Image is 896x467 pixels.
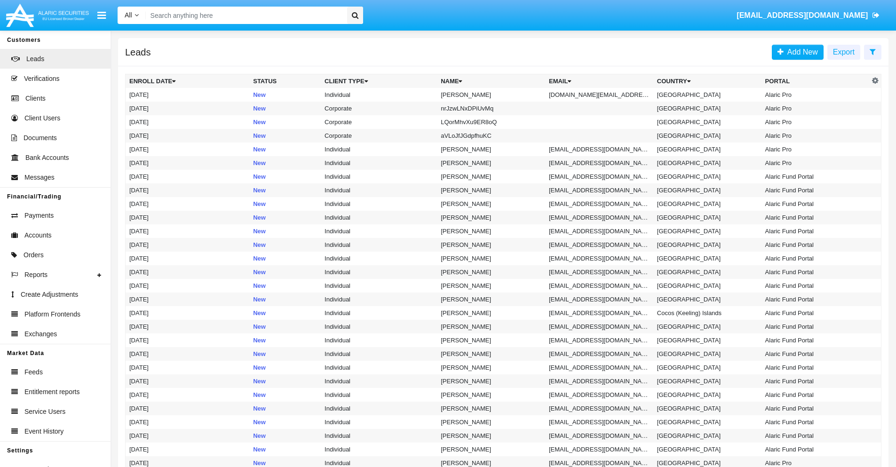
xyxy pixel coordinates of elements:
[545,238,653,252] td: [EMAIL_ADDRESS][DOMAIN_NAME]
[249,333,321,347] td: New
[737,11,868,19] span: [EMAIL_ADDRESS][DOMAIN_NAME]
[653,142,761,156] td: [GEOGRAPHIC_DATA]
[761,170,870,183] td: Alaric Fund Portal
[761,183,870,197] td: Alaric Fund Portal
[24,230,52,240] span: Accounts
[437,361,545,374] td: [PERSON_NAME]
[437,374,545,388] td: [PERSON_NAME]
[437,429,545,443] td: [PERSON_NAME]
[437,388,545,402] td: [PERSON_NAME]
[653,333,761,347] td: [GEOGRAPHIC_DATA]
[653,279,761,293] td: [GEOGRAPHIC_DATA]
[321,156,437,170] td: Individual
[321,102,437,115] td: Corporate
[761,306,870,320] td: Alaric Fund Portal
[653,170,761,183] td: [GEOGRAPHIC_DATA]
[437,156,545,170] td: [PERSON_NAME]
[126,142,250,156] td: [DATE]
[24,309,80,319] span: Platform Frontends
[653,293,761,306] td: [GEOGRAPHIC_DATA]
[653,156,761,170] td: [GEOGRAPHIC_DATA]
[249,429,321,443] td: New
[545,142,653,156] td: [EMAIL_ADDRESS][DOMAIN_NAME]
[545,211,653,224] td: [EMAIL_ADDRESS][DOMAIN_NAME]
[321,88,437,102] td: Individual
[249,88,321,102] td: New
[126,293,250,306] td: [DATE]
[437,347,545,361] td: [PERSON_NAME]
[545,183,653,197] td: [EMAIL_ADDRESS][DOMAIN_NAME]
[761,429,870,443] td: Alaric Fund Portal
[545,320,653,333] td: [EMAIL_ADDRESS][DOMAIN_NAME]
[126,252,250,265] td: [DATE]
[761,279,870,293] td: Alaric Fund Portal
[761,211,870,224] td: Alaric Fund Portal
[761,374,870,388] td: Alaric Fund Portal
[126,429,250,443] td: [DATE]
[761,102,870,115] td: Alaric Pro
[761,129,870,142] td: Alaric Pro
[761,197,870,211] td: Alaric Fund Portal
[437,102,545,115] td: nrJzwLNxDPiUvMq
[653,102,761,115] td: [GEOGRAPHIC_DATA]
[321,347,437,361] td: Individual
[437,129,545,142] td: aVLoJfJGdpfhuKC
[761,347,870,361] td: Alaric Fund Portal
[761,252,870,265] td: Alaric Fund Portal
[249,115,321,129] td: New
[545,197,653,211] td: [EMAIL_ADDRESS][DOMAIN_NAME]
[437,115,545,129] td: LQorMhvXu9ER8oQ
[321,374,437,388] td: Individual
[437,415,545,429] td: [PERSON_NAME]
[545,88,653,102] td: [DOMAIN_NAME][EMAIL_ADDRESS][DOMAIN_NAME]
[437,306,545,320] td: [PERSON_NAME]
[126,197,250,211] td: [DATE]
[545,429,653,443] td: [EMAIL_ADDRESS][DOMAIN_NAME]
[437,197,545,211] td: [PERSON_NAME]
[126,347,250,361] td: [DATE]
[24,387,80,397] span: Entitlement reports
[545,265,653,279] td: [EMAIL_ADDRESS][DOMAIN_NAME]
[249,142,321,156] td: New
[126,402,250,415] td: [DATE]
[26,54,44,64] span: Leads
[653,183,761,197] td: [GEOGRAPHIC_DATA]
[321,306,437,320] td: Individual
[126,374,250,388] td: [DATE]
[321,293,437,306] td: Individual
[545,415,653,429] td: [EMAIL_ADDRESS][DOMAIN_NAME]
[249,361,321,374] td: New
[732,2,884,29] a: [EMAIL_ADDRESS][DOMAIN_NAME]
[545,252,653,265] td: [EMAIL_ADDRESS][DOMAIN_NAME]
[126,115,250,129] td: [DATE]
[545,402,653,415] td: [EMAIL_ADDRESS][DOMAIN_NAME]
[24,407,65,417] span: Service Users
[24,133,57,143] span: Documents
[437,88,545,102] td: [PERSON_NAME]
[321,197,437,211] td: Individual
[249,374,321,388] td: New
[126,306,250,320] td: [DATE]
[126,74,250,88] th: Enroll Date
[772,45,824,60] a: Add New
[437,224,545,238] td: [PERSON_NAME]
[321,265,437,279] td: Individual
[437,211,545,224] td: [PERSON_NAME]
[249,129,321,142] td: New
[24,427,63,436] span: Event History
[653,347,761,361] td: [GEOGRAPHIC_DATA]
[24,250,44,260] span: Orders
[21,290,78,300] span: Create Adjustments
[125,11,132,19] span: All
[118,10,146,20] a: All
[249,252,321,265] td: New
[321,129,437,142] td: Corporate
[761,388,870,402] td: Alaric Fund Portal
[24,211,54,221] span: Payments
[761,415,870,429] td: Alaric Fund Portal
[249,388,321,402] td: New
[126,238,250,252] td: [DATE]
[126,156,250,170] td: [DATE]
[249,224,321,238] td: New
[761,333,870,347] td: Alaric Fund Portal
